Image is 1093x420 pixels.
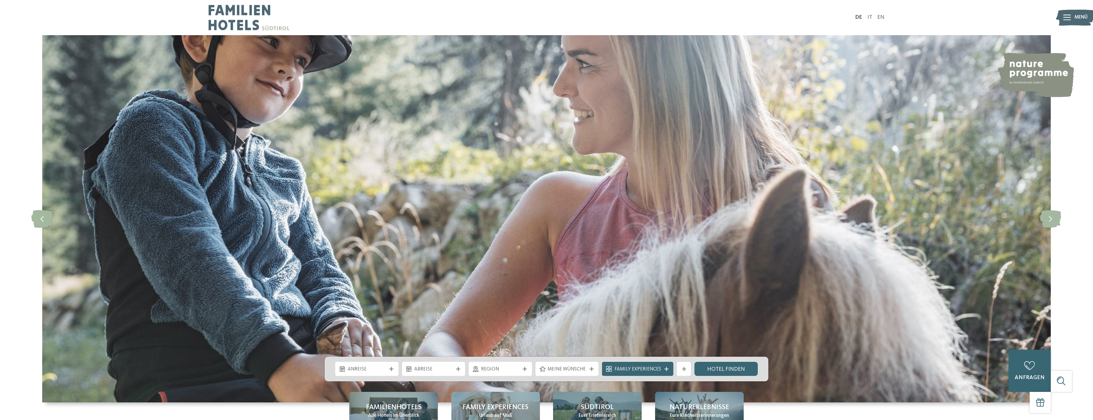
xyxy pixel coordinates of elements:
[366,402,422,412] span: Familienhotels
[1009,350,1051,392] a: anfragen
[348,366,386,373] span: Anreise
[670,412,729,419] span: Eure Kindheitserinnerungen
[996,53,1074,97] img: nature programme by Familienhotels Südtirol
[42,35,1051,402] img: Familienhotels Südtirol: The happy family places
[414,366,453,373] span: Abreise
[669,402,729,412] span: Naturerlebnisse
[877,15,884,20] a: EN
[855,15,862,20] a: DE
[867,15,872,20] a: IT
[614,366,661,373] span: Family Experiences
[463,402,528,412] span: Family Experiences
[479,412,512,419] span: Urlaub auf Maß
[1074,14,1088,21] span: Menü
[548,366,586,373] span: Meine Wünsche
[1015,375,1045,380] span: anfragen
[481,366,520,373] span: Region
[694,362,758,376] a: Hotel finden
[581,402,614,412] span: Südtirol
[579,412,616,419] span: Euer Erlebnisreich
[368,412,419,419] span: Alle Hotels im Überblick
